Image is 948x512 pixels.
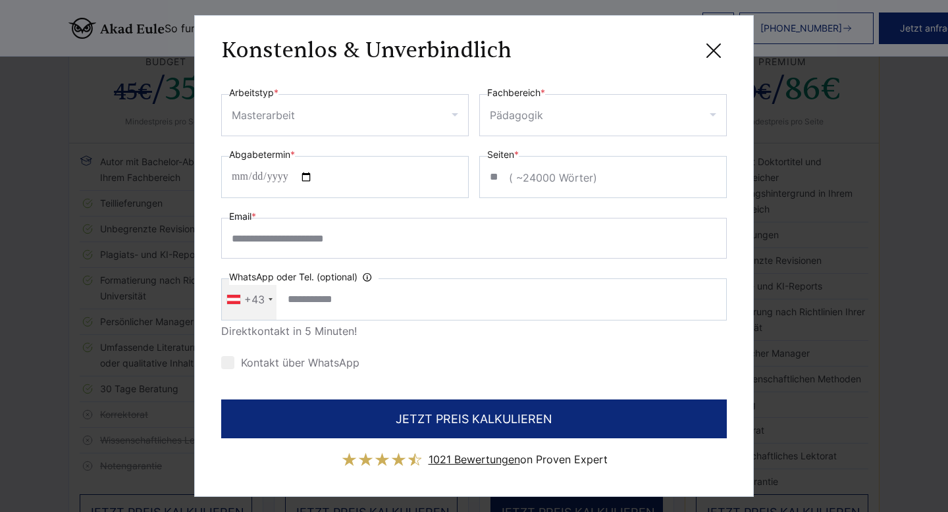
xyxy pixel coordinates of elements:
div: Direktkontakt in 5 Minuten! [221,320,727,342]
div: Masterarbeit [232,105,295,126]
span: 1021 Bewertungen [429,453,520,466]
div: on Proven Expert [429,449,608,470]
h3: Konstenlos & Unverbindlich [221,38,512,64]
div: Pädagogik [490,105,543,126]
label: Seiten [487,147,519,163]
label: Fachbereich [487,85,545,101]
label: Email [229,209,256,224]
label: Abgabetermin [229,147,295,163]
label: WhatsApp oder Tel. (optional) [229,269,379,285]
button: JETZT PREIS KALKULIEREN [221,399,727,438]
label: Kontakt über WhatsApp [221,356,359,369]
div: Telephone country code [222,279,276,320]
div: +43 [244,289,265,310]
label: Arbeitstyp [229,85,278,101]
